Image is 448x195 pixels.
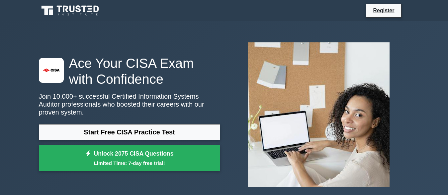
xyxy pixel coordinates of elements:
[39,145,220,171] a: Unlock 2075 CISA QuestionsLimited Time: 7-day free trial!
[39,92,220,116] p: Join 10,000+ successful Certified Information Systems Auditor professionals who boosted their car...
[47,159,212,167] small: Limited Time: 7-day free trial!
[39,55,220,87] h1: Ace Your CISA Exam with Confidence
[369,6,398,15] a: Register
[39,124,220,140] a: Start Free CISA Practice Test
